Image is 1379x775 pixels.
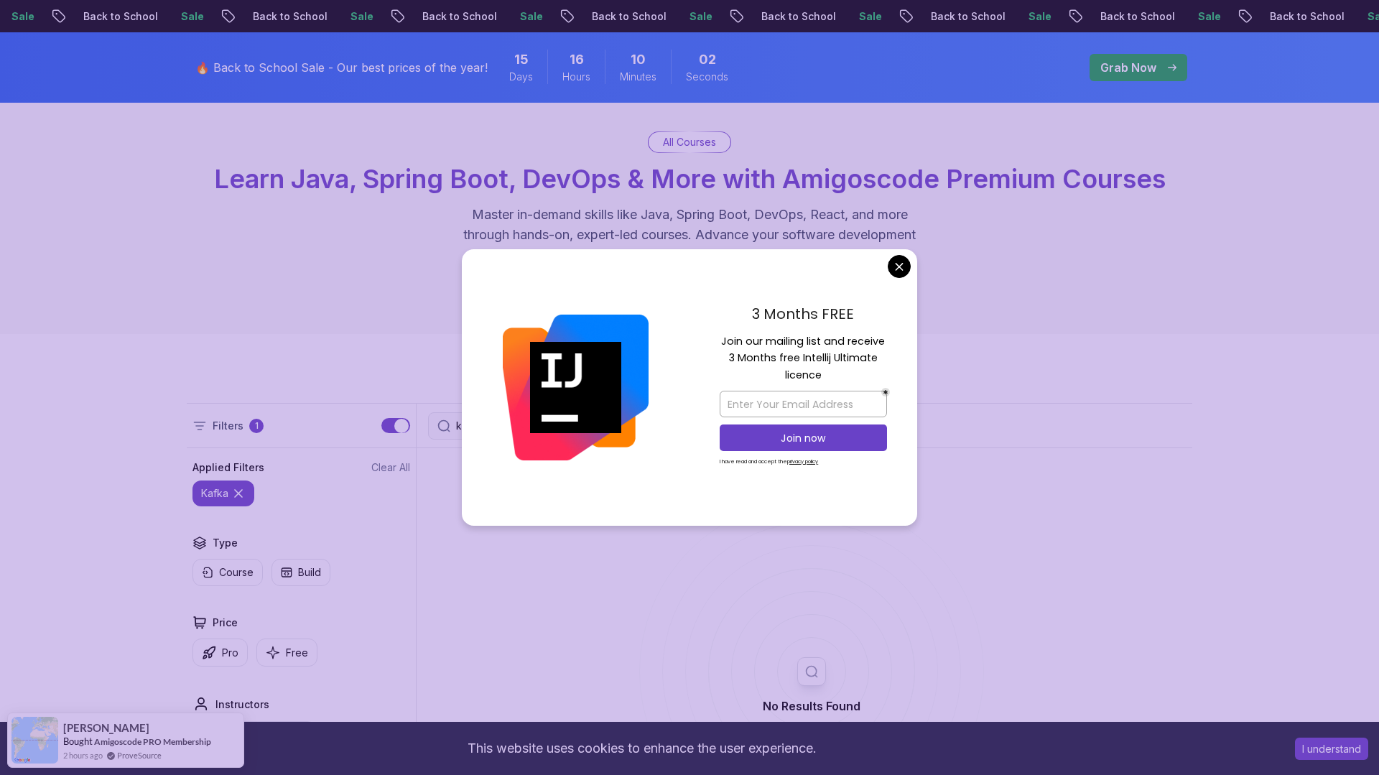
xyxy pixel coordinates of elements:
p: Grab Now [1100,59,1156,76]
button: instructor img[PERSON_NAME] [192,721,316,753]
p: Sale [1184,9,1230,24]
p: Back to School [1087,9,1184,24]
span: Bought [63,735,93,747]
p: Back to School [1256,9,1354,24]
span: 2 hours ago [63,749,103,761]
p: Sale [506,9,552,24]
button: Accept cookies [1295,738,1368,760]
p: Back to School [578,9,676,24]
p: Back to School [239,9,337,24]
span: Minutes [620,70,656,84]
p: Sale [676,9,722,24]
span: 2 Seconds [699,50,716,70]
p: 🔥 Back to School Sale - Our best prices of the year! [195,59,488,76]
a: ProveSource [117,749,162,761]
img: provesource social proof notification image [11,717,58,764]
p: Back to School [748,9,845,24]
p: Oops! It seems like there are no results matching your filter [679,719,944,748]
span: [PERSON_NAME] [63,722,149,734]
span: Hours [562,70,590,84]
span: 16 Hours [570,50,584,70]
p: Back to School [917,9,1015,24]
h2: Instructors [215,697,269,712]
p: Back to School [70,9,167,24]
h2: No Results Found [679,697,944,715]
p: Sale [1015,9,1061,24]
p: Sale [845,9,891,24]
span: 15 Days [514,50,529,70]
p: Sale [337,9,383,24]
p: Sale [167,9,213,24]
span: 10 Minutes [631,50,646,70]
span: Days [509,70,533,84]
div: This website uses cookies to enhance the user experience. [11,733,1273,764]
p: Back to School [409,9,506,24]
a: Amigoscode PRO Membership [94,736,211,747]
span: Seconds [686,70,728,84]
